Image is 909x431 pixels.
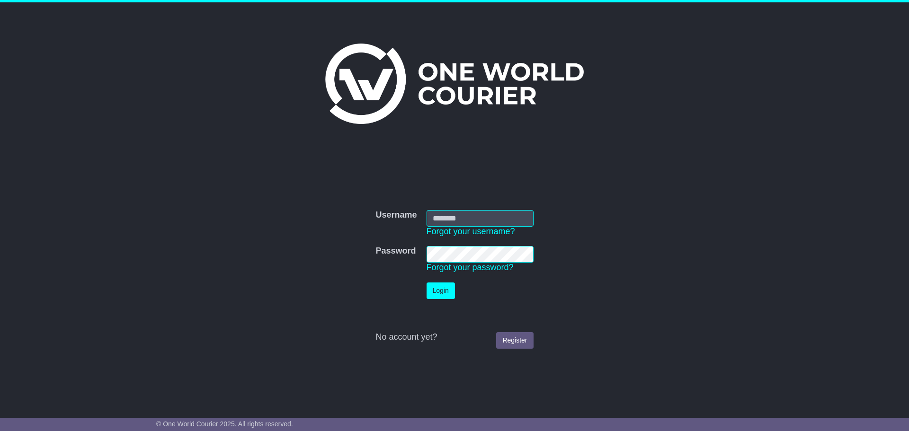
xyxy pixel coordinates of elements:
label: Username [375,210,417,220]
div: No account yet? [375,332,533,343]
label: Password [375,246,416,256]
a: Forgot your password? [427,263,514,272]
button: Login [427,282,455,299]
a: Register [496,332,533,349]
span: © One World Courier 2025. All rights reserved. [156,420,293,428]
a: Forgot your username? [427,227,515,236]
img: One World [325,44,584,124]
